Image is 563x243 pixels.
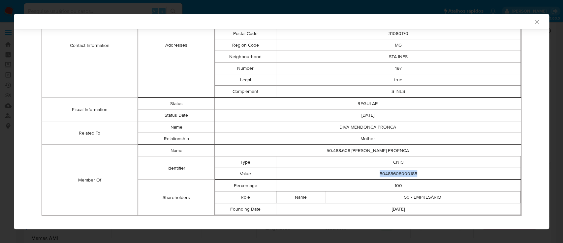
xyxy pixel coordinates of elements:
[215,39,276,51] td: Region Code
[138,121,214,133] td: Name
[215,109,521,121] td: [DATE]
[138,145,214,156] td: Name
[276,191,325,203] td: Name
[276,28,521,39] td: 31080170
[276,51,521,62] td: STA INES
[276,180,521,191] td: 100
[276,168,521,180] td: 50488608000185
[215,28,276,39] td: Postal Code
[215,62,276,74] td: Number
[215,121,521,133] td: DIVA MENDONCA PRONCA
[14,14,549,229] div: closure-recommendation-modal
[138,180,214,215] td: Shareholders
[215,74,276,86] td: Legal
[215,180,276,191] td: Percentage
[42,121,138,145] td: Related To
[276,156,521,168] td: CNPJ
[42,145,138,216] td: Member Of
[138,109,214,121] td: Status Date
[215,51,276,62] td: Neighbourhood
[325,191,520,203] td: 50 - EMPRESÁRIO
[276,39,521,51] td: MG
[215,191,276,203] td: Role
[215,203,276,215] td: Founding Date
[215,98,521,109] td: REGULAR
[138,156,214,180] td: Identifier
[215,133,521,144] td: Mother
[215,86,276,97] td: Complement
[276,203,521,215] td: [DATE]
[215,168,276,180] td: Value
[276,62,521,74] td: 197
[215,156,276,168] td: Type
[276,74,521,86] td: true
[534,19,540,24] button: Fechar a janela
[215,145,521,156] td: 50.488.608 [PERSON_NAME] PROENCA
[138,98,214,109] td: Status
[276,86,521,97] td: S INES
[138,133,214,144] td: Relationship
[42,98,138,121] td: Fiscal Information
